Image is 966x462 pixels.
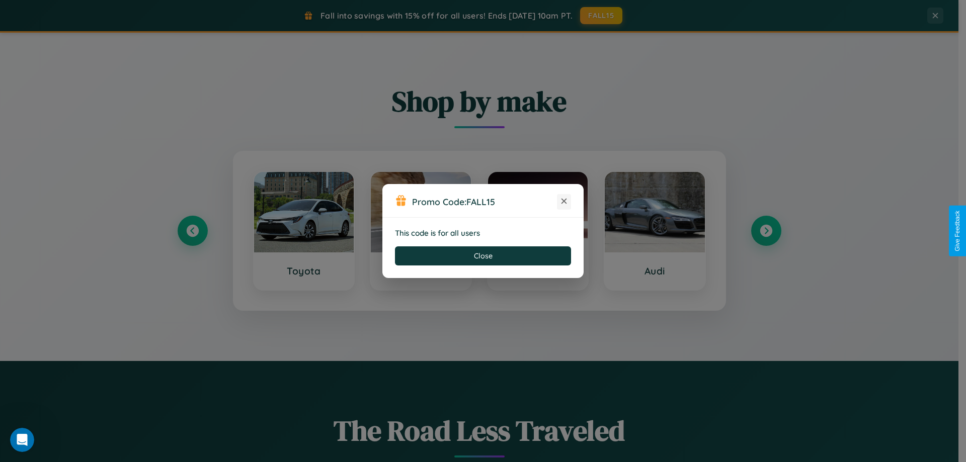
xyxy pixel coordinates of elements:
[10,428,34,452] iframe: Intercom live chat
[954,211,961,251] div: Give Feedback
[395,246,571,265] button: Close
[466,196,495,207] b: FALL15
[412,196,557,207] h3: Promo Code:
[395,228,480,238] strong: This code is for all users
